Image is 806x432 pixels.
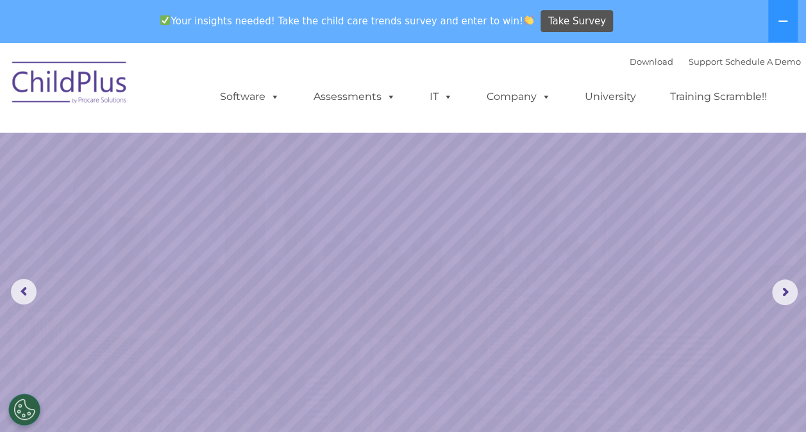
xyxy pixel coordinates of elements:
a: Download [630,56,673,67]
font: | [630,56,801,67]
span: Last name [178,85,217,94]
img: ChildPlus by Procare Solutions [6,53,134,117]
a: University [572,84,649,110]
a: Company [474,84,564,110]
a: Take Survey [541,10,613,33]
a: Assessments [301,84,408,110]
span: Your insights needed! Take the child care trends survey and enter to win! [155,8,539,33]
button: Cookies Settings [8,394,40,426]
img: 👏 [524,15,533,25]
img: ✅ [160,15,170,25]
a: Schedule A Demo [725,56,801,67]
a: IT [417,84,466,110]
a: Learn More [548,283,680,319]
a: Support [689,56,723,67]
a: Training Scramble!! [657,84,780,110]
span: Phone number [178,137,233,147]
span: Take Survey [548,10,606,33]
a: Software [207,84,292,110]
iframe: Chat Widget [742,370,806,432]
